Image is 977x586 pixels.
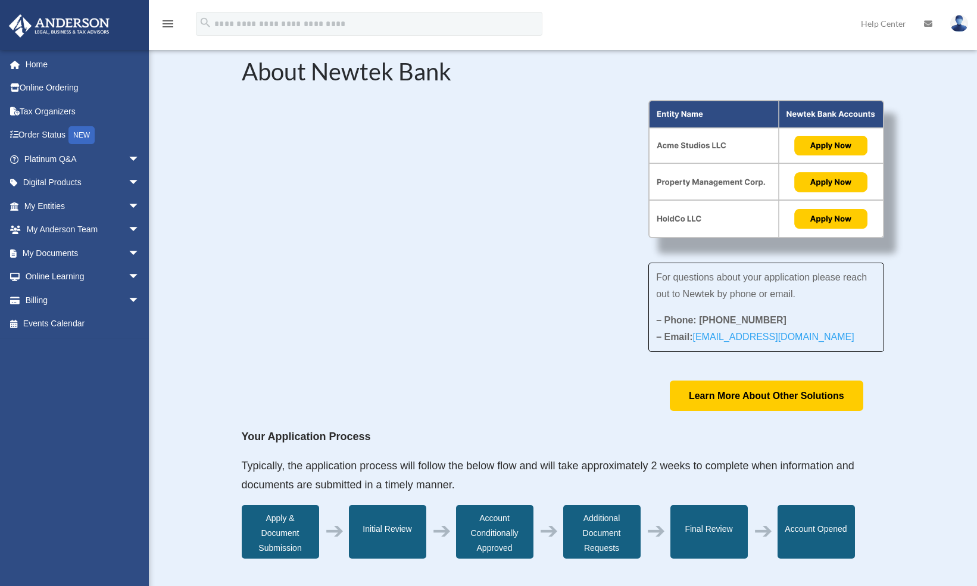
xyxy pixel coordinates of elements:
h2: About Newtek Bank [242,60,885,89]
strong: – Email: [656,332,854,342]
a: Platinum Q&Aarrow_drop_down [8,147,158,171]
div: Additional Document Requests [563,505,641,559]
strong: – Phone: [PHONE_NUMBER] [656,315,786,325]
a: My Anderson Teamarrow_drop_down [8,218,158,242]
a: My Entitiesarrow_drop_down [8,194,158,218]
span: arrow_drop_down [128,194,152,219]
i: search [199,16,212,29]
div: ➔ [432,523,451,538]
i: menu [161,17,175,31]
a: Online Ordering [8,76,158,100]
div: NEW [68,126,95,144]
span: arrow_drop_down [128,218,152,242]
a: menu [161,21,175,31]
a: Tax Organizers [8,99,158,123]
a: Digital Productsarrow_drop_down [8,171,158,195]
div: ➔ [539,523,558,538]
a: My Documentsarrow_drop_down [8,241,158,265]
a: [EMAIL_ADDRESS][DOMAIN_NAME] [692,332,854,348]
div: Account Conditionally Approved [456,505,533,559]
a: Learn More About Other Solutions [670,381,863,411]
div: Account Opened [778,505,855,559]
span: arrow_drop_down [128,171,152,195]
div: ➔ [754,523,773,538]
div: ➔ [325,523,344,538]
span: For questions about your application please reach out to Newtek by phone or email. [656,272,867,299]
span: arrow_drop_down [128,265,152,289]
a: Online Learningarrow_drop_down [8,265,158,289]
div: ➔ [647,523,666,538]
span: arrow_drop_down [128,288,152,313]
span: arrow_drop_down [128,147,152,172]
a: Billingarrow_drop_down [8,288,158,312]
a: Home [8,52,158,76]
div: Final Review [670,505,748,559]
div: Initial Review [349,505,426,559]
a: Events Calendar [8,312,158,336]
strong: Your Application Process [242,431,371,442]
a: Order StatusNEW [8,123,158,148]
div: Apply & Document Submission [242,505,319,559]
span: arrow_drop_down [128,241,152,266]
iframe: NewtekOne and Newtek Bank's Partnership with Anderson Advisors [242,100,613,309]
span: Typically, the application process will follow the below flow and will take approximately 2 weeks... [242,460,854,491]
img: Anderson Advisors Platinum Portal [5,14,113,38]
img: User Pic [950,15,968,32]
img: About Partnership Graphic (3) [648,100,884,238]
